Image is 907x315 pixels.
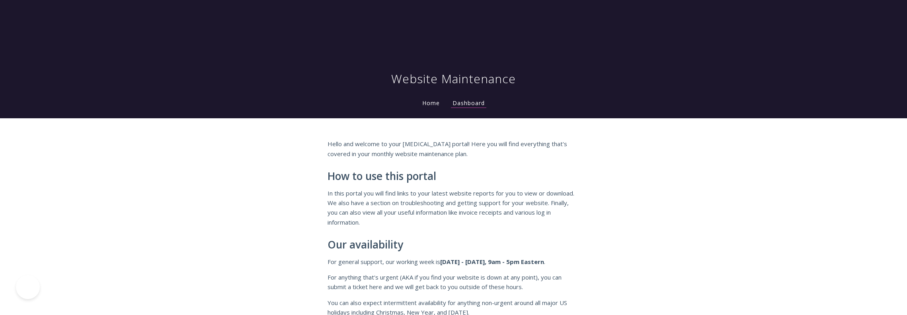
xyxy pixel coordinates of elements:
[328,257,580,266] p: For general support, our working week is .
[391,71,516,87] h1: Website Maintenance
[421,99,441,107] a: Home
[328,170,580,182] h2: How to use this portal
[328,139,580,158] p: Hello and welcome to your [MEDICAL_DATA] portal! Here you will find everything that's covered in ...
[328,188,580,227] p: In this portal you will find links to your latest website reports for you to view or download. We...
[328,272,580,292] p: For anything that's urgent (AKA if you find your website is down at any point), you can submit a ...
[16,275,40,299] iframe: Toggle Customer Support
[440,258,544,266] strong: [DATE] - [DATE], 9am - 5pm Eastern
[328,239,580,251] h2: Our availability
[451,99,486,108] a: Dashboard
